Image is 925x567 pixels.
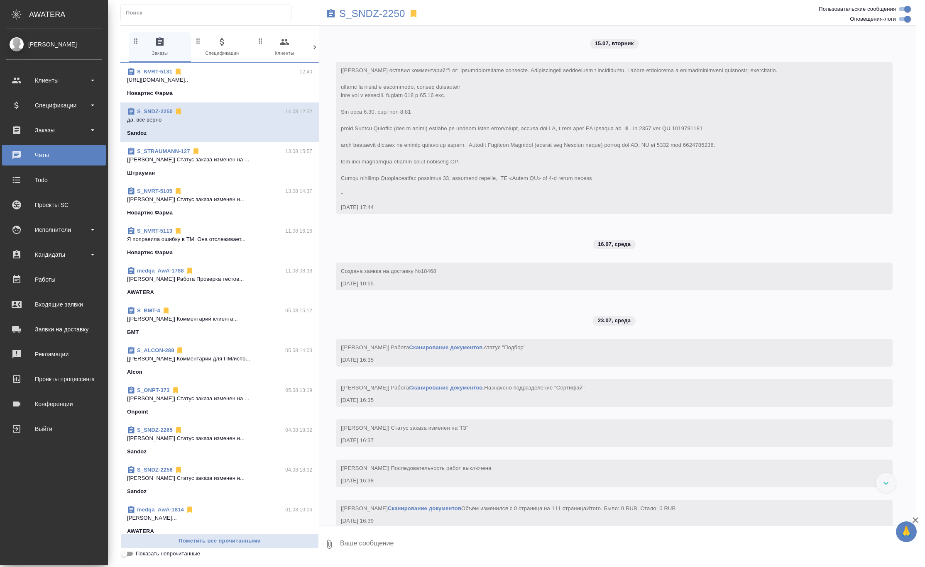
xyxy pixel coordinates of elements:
p: 15.07, вторник [595,39,634,48]
div: [PERSON_NAME] [6,40,102,49]
div: Заказы [6,124,102,136]
p: БМТ [127,328,139,336]
div: [DATE] 16:38 [341,477,864,485]
svg: Отписаться [174,227,182,235]
div: S_ALCON-28905.08 14:03[[PERSON_NAME]] Комментарии для ПМ/испо...Alcon [120,341,319,381]
div: S_SNDZ-225604.08 18:02[[PERSON_NAME]] Статус заказа изменен н...Sandoz [120,461,319,501]
span: [[PERSON_NAME]] Работа . [341,344,526,350]
a: Todo [2,170,106,190]
span: [[PERSON_NAME] оставил комментарий: [341,67,777,198]
p: [[PERSON_NAME]] Работа Проверка тестов... [127,275,312,283]
p: 11.08 08:38 [285,267,312,275]
p: Alcon [127,368,142,376]
span: статус "Подбор" [484,344,525,350]
input: Поиск [126,7,291,19]
div: medqa_AwA-181401.08 10:06[PERSON_NAME]...AWATERA [120,501,319,540]
a: Сканирование документов [409,384,482,391]
a: Выйти [2,419,106,439]
span: [[PERSON_NAME]] Работа . [341,384,585,391]
svg: Отписаться [176,346,184,355]
span: Пользовательские сообщения [819,5,896,13]
div: [DATE] 16:37 [341,436,864,445]
a: S_NVRT-5105 [137,188,172,194]
a: Рекламации [2,344,106,365]
p: [[PERSON_NAME]] Статус заказа изменен на ... [127,394,312,403]
span: Оповещения-логи [850,15,896,23]
div: Проекты SC [6,199,102,211]
div: S_STRAUMANN-12713.08 15:57[[PERSON_NAME]] Статус заказа изменен на ...Штрауман [120,142,319,182]
span: Спецификации [194,37,250,57]
svg: Отписаться [174,68,182,76]
div: S_NVRT-513112:40[URL][DOMAIN_NAME]..Новартис Фарма [120,63,319,102]
p: 13.08 14:37 [285,187,312,195]
a: S_ONPT-373 [137,387,170,393]
p: [[PERSON_NAME]] Статус заказа изменен на ... [127,156,312,164]
p: Штрауман [127,169,155,177]
a: medqa_AwA-1814 [137,506,184,513]
span: [[PERSON_NAME]] Последовательность работ выключена [341,465,492,471]
a: S_STRAUMANN-127 [137,148,190,154]
svg: Отписаться [162,307,170,315]
p: Новартис Фарма [127,209,173,217]
p: AWATERA [127,527,154,535]
span: Создана заявка на доставку №18468 [341,268,436,274]
p: Sandoz [127,487,147,496]
div: Входящие заявки [6,298,102,311]
div: [DATE] 16:35 [341,396,864,404]
div: [DATE] 16:35 [341,356,864,364]
svg: Отписаться [174,107,183,116]
div: S_NVRT-511311.08 16:16Я поправила ошибку в ТМ. Она отслеживает...Новартис Фарма [120,222,319,262]
div: Исполнители [6,224,102,236]
a: S_NVRT-5131 [137,68,172,75]
p: 16.07, среда [598,240,631,248]
div: AWATERA [29,6,108,23]
p: [[PERSON_NAME]] Статус заказа изменен н... [127,434,312,443]
p: Onpoint [127,408,148,416]
p: [[PERSON_NAME]] Комментарий клиента... [127,315,312,323]
p: [[PERSON_NAME]] Статус заказа изменен н... [127,474,312,482]
svg: Отписаться [192,147,200,156]
button: Пометить все прочитанными [120,534,319,548]
div: Рекламации [6,348,102,360]
div: Чаты [6,149,102,161]
span: Назначено подразделение "Сертифай" [484,384,585,391]
div: Todo [6,174,102,186]
span: "Lor: Ipsumdolorsitame consecte. Adipiscingeli seddoeiusm t incididuntu. Labore etdolorema a enim... [341,67,777,198]
a: Сканирование документов [388,505,461,511]
p: Sandoz [127,448,147,456]
span: [[PERSON_NAME] Объём изменился с 0 страница на 111 страница [341,505,675,511]
svg: Отписаться [171,386,180,394]
div: Проекты процессинга [6,373,102,385]
span: "ТЗ" [458,425,468,431]
svg: Отписаться [174,187,182,195]
a: Чаты [2,145,106,165]
a: Проекты SC [2,195,106,215]
p: да, все верно [127,116,312,124]
a: medqa_AwA-1788 [137,268,184,274]
p: Новартис Фарма [127,248,173,257]
a: S_SNDZ-2250 [339,10,405,18]
svg: Зажми и перетащи, чтобы поменять порядок вкладок [257,37,264,45]
svg: Отписаться [186,267,194,275]
p: 05.08 13:19 [285,386,312,394]
div: S_NVRT-510513.08 14:37[[PERSON_NAME]] Статус заказа изменен н...Новартис Фарма [120,182,319,222]
span: Итого. Было: 0 RUB. Стало: 0 RUB [586,505,675,511]
span: Клиенты [257,37,312,57]
div: Клиенты [6,74,102,87]
a: Проекты процессинга [2,369,106,389]
div: S_SNDZ-225014.08 12:32да, все верноSandoz [120,102,319,142]
span: Заказы [132,37,188,57]
p: [URL][DOMAIN_NAME].. [127,76,312,84]
p: 04.08 18:02 [285,426,312,434]
div: Работы [6,273,102,286]
div: medqa_AwA-178811.08 08:38[[PERSON_NAME]] Работа Проверка тестов...AWATERA [120,262,319,302]
a: Входящие заявки [2,294,106,315]
p: Новартис Фарма [127,89,173,97]
p: Я поправила ошибку в ТМ. Она отслеживает... [127,235,312,243]
p: [[PERSON_NAME]] Статус заказа изменен н... [127,195,312,204]
a: S_SNDZ-2256 [137,467,173,473]
svg: Отписаться [174,426,183,434]
p: 04.08 18:02 [285,466,312,474]
p: 13.08 15:57 [285,147,312,156]
span: Показать непрочитанные [136,550,200,558]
